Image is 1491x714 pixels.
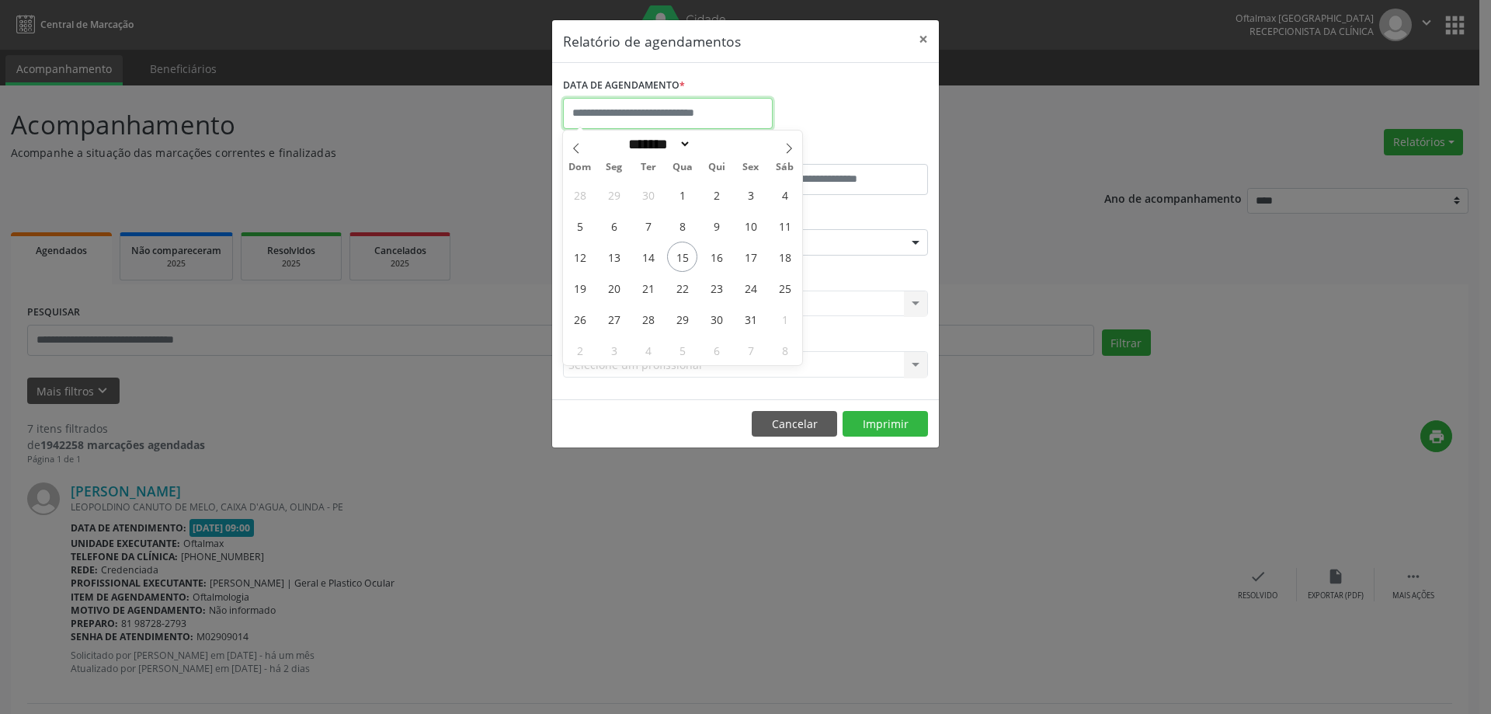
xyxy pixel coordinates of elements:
span: Outubro 19, 2025 [565,273,595,303]
span: Novembro 8, 2025 [770,335,800,365]
button: Imprimir [843,411,928,437]
h5: Relatório de agendamentos [563,31,741,51]
span: Setembro 29, 2025 [599,179,629,210]
button: Cancelar [752,411,837,437]
label: DATA DE AGENDAMENTO [563,74,685,98]
span: Outubro 9, 2025 [701,211,732,241]
span: Outubro 5, 2025 [565,211,595,241]
span: Outubro 18, 2025 [770,242,800,272]
span: Novembro 2, 2025 [565,335,595,365]
span: Outubro 23, 2025 [701,273,732,303]
span: Outubro 26, 2025 [565,304,595,334]
span: Outubro 27, 2025 [599,304,629,334]
span: Novembro 7, 2025 [735,335,766,365]
label: ATÉ [749,140,928,164]
button: Close [908,20,939,58]
span: Outubro 20, 2025 [599,273,629,303]
span: Outubro 29, 2025 [667,304,697,334]
span: Novembro 6, 2025 [701,335,732,365]
span: Setembro 30, 2025 [633,179,663,210]
span: Outubro 17, 2025 [735,242,766,272]
span: Outubro 22, 2025 [667,273,697,303]
span: Qua [666,162,700,172]
span: Outubro 13, 2025 [599,242,629,272]
span: Sáb [768,162,802,172]
span: Outubro 7, 2025 [633,211,663,241]
span: Outubro 3, 2025 [735,179,766,210]
span: Outubro 14, 2025 [633,242,663,272]
span: Outubro 16, 2025 [701,242,732,272]
span: Novembro 3, 2025 [599,335,629,365]
span: Outubro 2, 2025 [701,179,732,210]
span: Outubro 25, 2025 [770,273,800,303]
span: Outubro 28, 2025 [633,304,663,334]
span: Outubro 15, 2025 [667,242,697,272]
span: Outubro 31, 2025 [735,304,766,334]
span: Outubro 11, 2025 [770,211,800,241]
span: Seg [597,162,631,172]
span: Sex [734,162,768,172]
span: Novembro 4, 2025 [633,335,663,365]
span: Setembro 28, 2025 [565,179,595,210]
span: Outubro 12, 2025 [565,242,595,272]
span: Qui [700,162,734,172]
span: Outubro 6, 2025 [599,211,629,241]
span: Outubro 30, 2025 [701,304,732,334]
span: Outubro 1, 2025 [667,179,697,210]
span: Outubro 8, 2025 [667,211,697,241]
span: Outubro 10, 2025 [735,211,766,241]
span: Novembro 1, 2025 [770,304,800,334]
span: Novembro 5, 2025 [667,335,697,365]
span: Outubro 24, 2025 [735,273,766,303]
span: Dom [563,162,597,172]
select: Month [623,136,691,152]
span: Outubro 4, 2025 [770,179,800,210]
input: Year [691,136,742,152]
span: Ter [631,162,666,172]
span: Outubro 21, 2025 [633,273,663,303]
